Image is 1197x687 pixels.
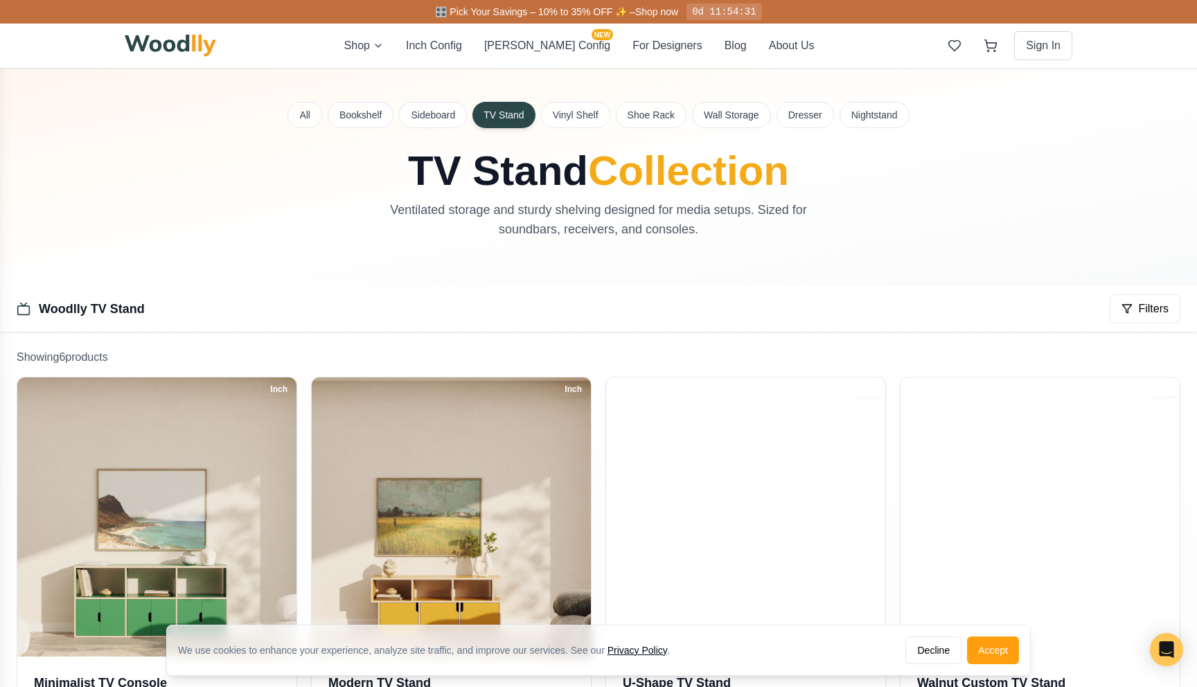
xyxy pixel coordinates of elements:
[588,148,789,194] span: Collection
[635,6,678,17] a: Shop now
[366,200,831,239] p: Ventilated storage and sturdy shelving designed for media setups. Sized for soundbars, receivers,...
[686,3,761,20] div: 0d 11:54:31
[17,349,1180,366] p: Showing 6 product s
[616,102,686,128] button: Shoe Rack
[967,636,1019,664] button: Accept
[1150,633,1183,666] div: Open Intercom Messenger
[406,37,462,54] button: Inch Config
[288,150,909,192] h1: TV Stand
[1147,382,1177,397] div: Inch
[901,377,1180,657] img: Walnut Custom TV Stand
[853,382,883,397] div: Inch
[608,645,667,656] a: Privacy Policy
[1110,294,1180,323] button: Filters
[632,37,702,54] button: For Designers
[484,37,610,54] button: [PERSON_NAME] ConfigNEW
[905,636,961,664] button: Decline
[287,102,322,128] button: All
[592,29,613,40] span: NEW
[606,377,885,657] img: U-Shape TV Stand
[840,102,910,128] button: Nightstand
[125,35,216,57] img: Woodlly
[1014,31,1072,60] button: Sign In
[1138,301,1169,317] span: Filters
[344,37,384,54] button: Shop
[178,643,681,657] div: We use cookies to enhance your experience, analyze site traffic, and improve our services. See our .
[39,302,145,316] a: Woodlly TV Stand
[399,102,467,128] button: Sideboard
[312,377,591,657] img: Modern TV Stand
[769,37,815,54] button: About Us
[264,382,294,397] div: Inch
[328,102,393,128] button: Bookshelf
[692,102,771,128] button: Wall Storage
[472,102,535,128] button: TV Stand
[725,37,747,54] button: Blog
[17,377,296,657] img: Minimalist TV Console
[777,102,834,128] button: Dresser
[435,6,635,17] span: 🎛️ Pick Your Savings – 10% to 35% OFF ✨ –
[558,382,588,397] div: Inch
[541,102,610,128] button: Vinyl Shelf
